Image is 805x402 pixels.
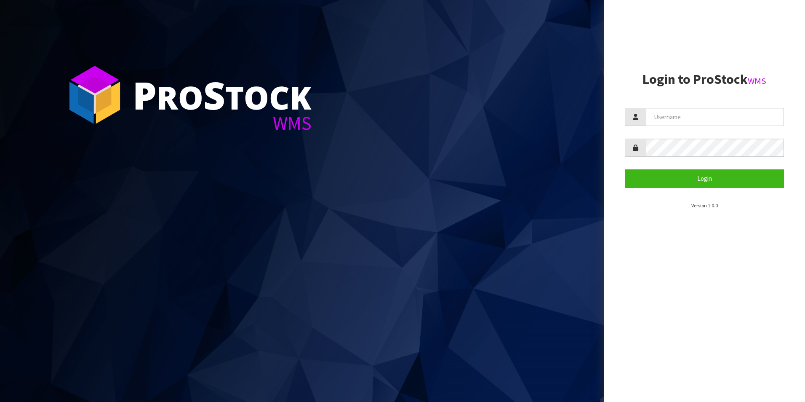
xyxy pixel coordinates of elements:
[691,202,718,209] small: Version 1.0.0
[625,72,784,87] h2: Login to ProStock
[625,169,784,188] button: Login
[63,63,126,126] img: ProStock Cube
[203,69,225,121] span: S
[133,114,312,133] div: WMS
[646,108,784,126] input: Username
[133,69,157,121] span: P
[133,76,312,114] div: ro tock
[748,75,766,86] small: WMS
